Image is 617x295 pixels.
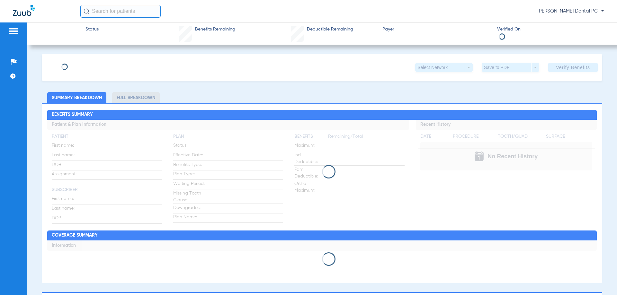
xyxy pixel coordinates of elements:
[307,26,353,33] span: Deductible Remaining
[195,26,235,33] span: Benefits Remaining
[497,26,606,33] span: Verified On
[84,8,89,14] img: Search Icon
[47,110,596,120] h2: Benefits Summary
[112,92,160,103] li: Full Breakdown
[85,26,99,33] span: Status
[382,26,492,33] span: Payer
[80,5,161,18] input: Search for patients
[13,5,35,16] img: Zuub Logo
[8,27,19,35] img: hamburger-icon
[538,8,604,14] span: [PERSON_NAME] Dental PC
[47,92,106,103] li: Summary Breakdown
[47,230,596,241] h2: Coverage Summary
